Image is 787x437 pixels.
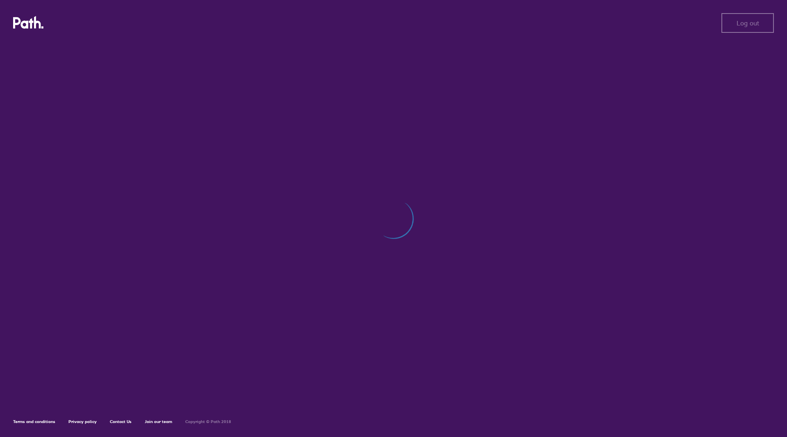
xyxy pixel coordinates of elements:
[721,13,774,33] button: Log out
[110,419,132,424] a: Contact Us
[185,419,231,424] h6: Copyright © Path 2018
[13,419,55,424] a: Terms and conditions
[68,419,97,424] a: Privacy policy
[145,419,172,424] a: Join our team
[737,19,759,27] span: Log out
